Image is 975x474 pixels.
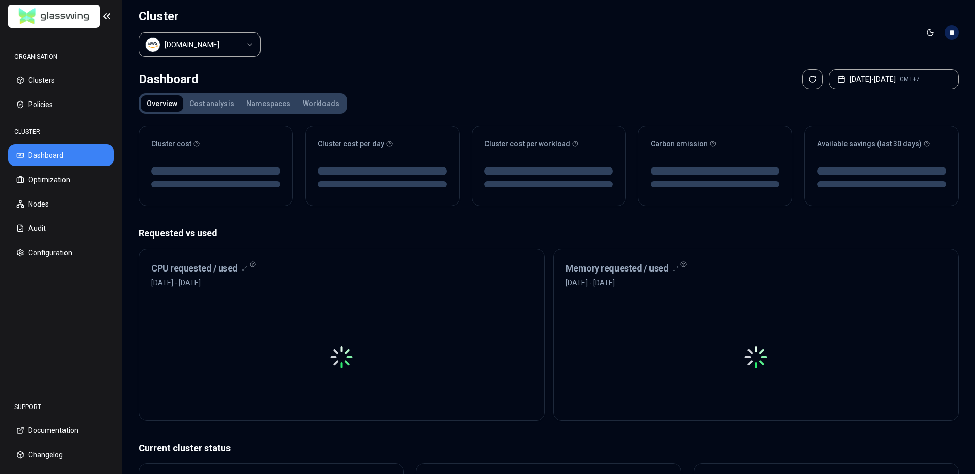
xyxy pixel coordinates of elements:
[484,139,613,149] div: Cluster cost per workload
[151,278,248,288] span: [DATE] - [DATE]
[165,40,219,50] div: luke.kubernetes.hipagesgroup.com.au
[8,168,114,191] button: Optimization
[183,95,240,112] button: Cost analysis
[8,122,114,142] div: CLUSTER
[141,95,183,112] button: Overview
[139,69,199,89] div: Dashboard
[817,139,946,149] div: Available savings (last 30 days)
[8,419,114,442] button: Documentation
[318,139,447,149] div: Cluster cost per day
[151,139,280,149] div: Cluster cost
[651,139,779,149] div: Carbon emission
[8,444,114,466] button: Changelog
[566,261,669,276] h3: Memory requested / used
[8,69,114,91] button: Clusters
[8,193,114,215] button: Nodes
[240,95,297,112] button: Namespaces
[566,278,679,288] span: [DATE] - [DATE]
[8,93,114,116] button: Policies
[139,8,261,24] h1: Cluster
[139,32,261,57] button: Select a value
[139,226,959,241] p: Requested vs used
[15,5,93,28] img: GlassWing
[8,217,114,240] button: Audit
[8,144,114,166] button: Dashboard
[151,261,238,276] h3: CPU requested / used
[8,397,114,417] div: SUPPORT
[8,47,114,67] div: ORGANISATION
[139,441,959,455] p: Current cluster status
[900,75,920,83] span: GMT+7
[148,40,158,50] img: aws
[297,95,345,112] button: Workloads
[829,69,959,89] button: [DATE]-[DATE]GMT+7
[8,242,114,264] button: Configuration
